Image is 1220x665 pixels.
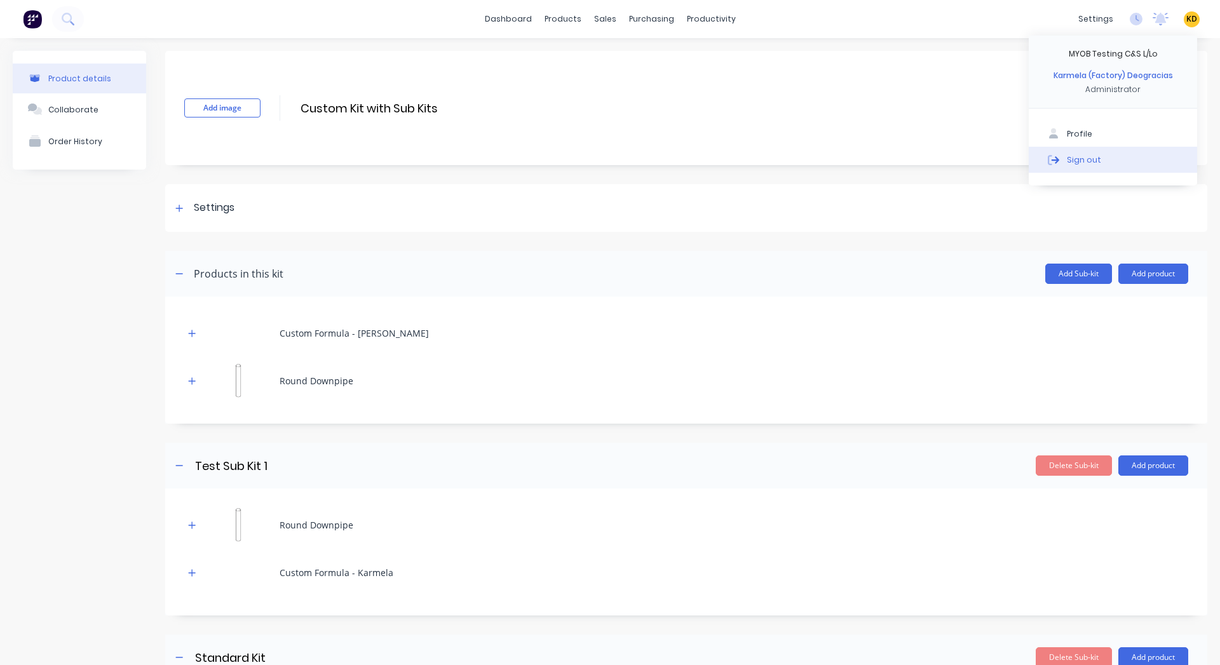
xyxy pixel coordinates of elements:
button: Add product [1118,264,1188,284]
button: Sign out [1029,147,1197,172]
input: Enter kit name [299,99,524,118]
div: Collaborate [48,105,98,114]
button: Order History [13,125,146,157]
div: Custom Formula - [PERSON_NAME] [280,326,429,340]
button: Add product [1118,455,1188,476]
div: Profile [1067,128,1092,140]
input: Enter sub-kit name [194,457,419,475]
a: dashboard [478,10,538,29]
img: Round Downpipe [207,507,270,542]
button: Delete Sub-kit [1036,455,1112,476]
div: Sign out [1067,154,1101,165]
div: Order History [48,137,102,146]
div: Round Downpipe [280,374,353,387]
button: Collaborate [13,93,146,125]
div: Round Downpipe [280,518,353,532]
img: Round Downpipe [207,363,270,398]
div: MYOB Testing C&S L/Lo [1069,48,1158,60]
div: Administrator [1085,84,1141,95]
button: Profile [1029,121,1197,147]
div: Karmela (Factory) Deogracias [1054,70,1173,81]
button: Product details [13,64,146,93]
button: Add Sub-kit [1045,264,1112,284]
div: purchasing [623,10,681,29]
div: Custom Formula - Karmela [280,566,393,579]
div: Product details [48,74,111,83]
div: sales [588,10,623,29]
button: Add image [184,98,261,118]
div: Products in this kit [194,266,283,281]
div: Settings [194,200,234,216]
img: Factory [23,10,42,29]
div: settings [1072,10,1120,29]
div: productivity [681,10,742,29]
div: products [538,10,588,29]
span: KD [1186,13,1197,25]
